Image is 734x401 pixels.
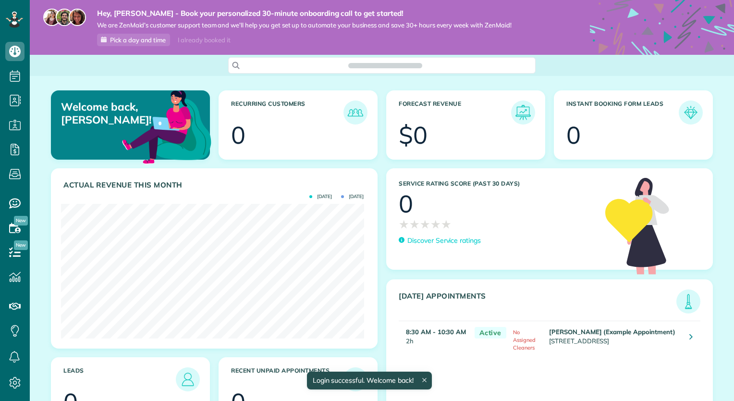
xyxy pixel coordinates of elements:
td: [STREET_ADDRESS] [547,321,682,355]
strong: [PERSON_NAME] (Example Appointment) [549,328,675,336]
p: Discover Service ratings [407,236,481,246]
span: ★ [409,216,420,233]
h3: Recent unpaid appointments [231,367,343,391]
img: icon_todays_appointments-901f7ab196bb0bea1936b74009e4eb5ffbc2d2711fa7634e0d609ed5ef32b18b.png [679,292,698,311]
span: New [14,240,28,250]
span: No Assigned Cleaners [513,329,536,351]
img: icon_form_leads-04211a6a04a5b2264e4ee56bc0799ec3eb69b7e499cbb523a139df1d13a81ae0.png [681,103,700,122]
img: michelle-19f622bdf1676172e81f8f8fba1fb50e276960ebfe0243fe18214015130c80e4.jpg [69,9,86,26]
img: icon_unpaid_appointments-47b8ce3997adf2238b356f14209ab4cced10bd1f174958f3ca8f1d0dd7fffeee.png [346,370,365,389]
div: 0 [399,192,413,216]
div: 0 [231,123,245,147]
img: jorge-587dff0eeaa6aab1f244e6dc62b8924c3b6ad411094392a53c71c6c4a576187d.jpg [56,9,73,26]
h3: Leads [63,367,176,391]
a: Discover Service ratings [399,236,481,246]
span: [DATE] [309,194,332,199]
strong: 8:30 AM - 10:30 AM [406,328,466,336]
p: Welcome back, [PERSON_NAME]! [61,100,158,126]
div: $0 [399,123,428,147]
strong: Hey, [PERSON_NAME] - Book your personalized 30-minute onboarding call to get started! [97,9,512,18]
span: [DATE] [341,194,364,199]
h3: Actual Revenue this month [63,181,367,189]
span: ★ [441,216,452,233]
td: 2h [399,321,470,355]
img: dashboard_welcome-42a62b7d889689a78055ac9021e634bf52bae3f8056760290aed330b23ab8690.png [120,79,213,173]
span: Search ZenMaid… [358,61,412,70]
span: ★ [430,216,441,233]
h3: Service Rating score (past 30 days) [399,180,596,187]
a: Pick a day and time [97,34,170,46]
img: icon_recurring_customers-cf858462ba22bcd05b5a5880d41d6543d210077de5bb9ebc9590e49fd87d84ed.png [346,103,365,122]
div: Login successful. Welcome back! [306,372,431,389]
img: icon_leads-1bed01f49abd5b7fead27621c3d59655bb73ed531f8eeb49469d10e621d6b896.png [178,370,197,389]
img: icon_forecast_revenue-8c13a41c7ed35a8dcfafea3cbb826a0462acb37728057bba2d056411b612bbbe.png [514,103,533,122]
div: I already booked it [172,34,236,46]
h3: Forecast Revenue [399,100,511,125]
span: Active [475,327,506,339]
span: We are ZenMaid’s customer support team and we’ll help you get set up to automate your business an... [97,21,512,29]
span: ★ [399,216,409,233]
h3: [DATE] Appointments [399,292,676,313]
span: Pick a day and time [110,36,166,44]
span: ★ [420,216,430,233]
h3: Instant Booking Form Leads [566,100,679,125]
div: 0 [566,123,581,147]
img: maria-72a9807cf96188c08ef61303f053569d2e2a8a1cde33d635c8a3ac13582a053d.jpg [43,9,61,26]
span: New [14,216,28,226]
h3: Recurring Customers [231,100,343,125]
